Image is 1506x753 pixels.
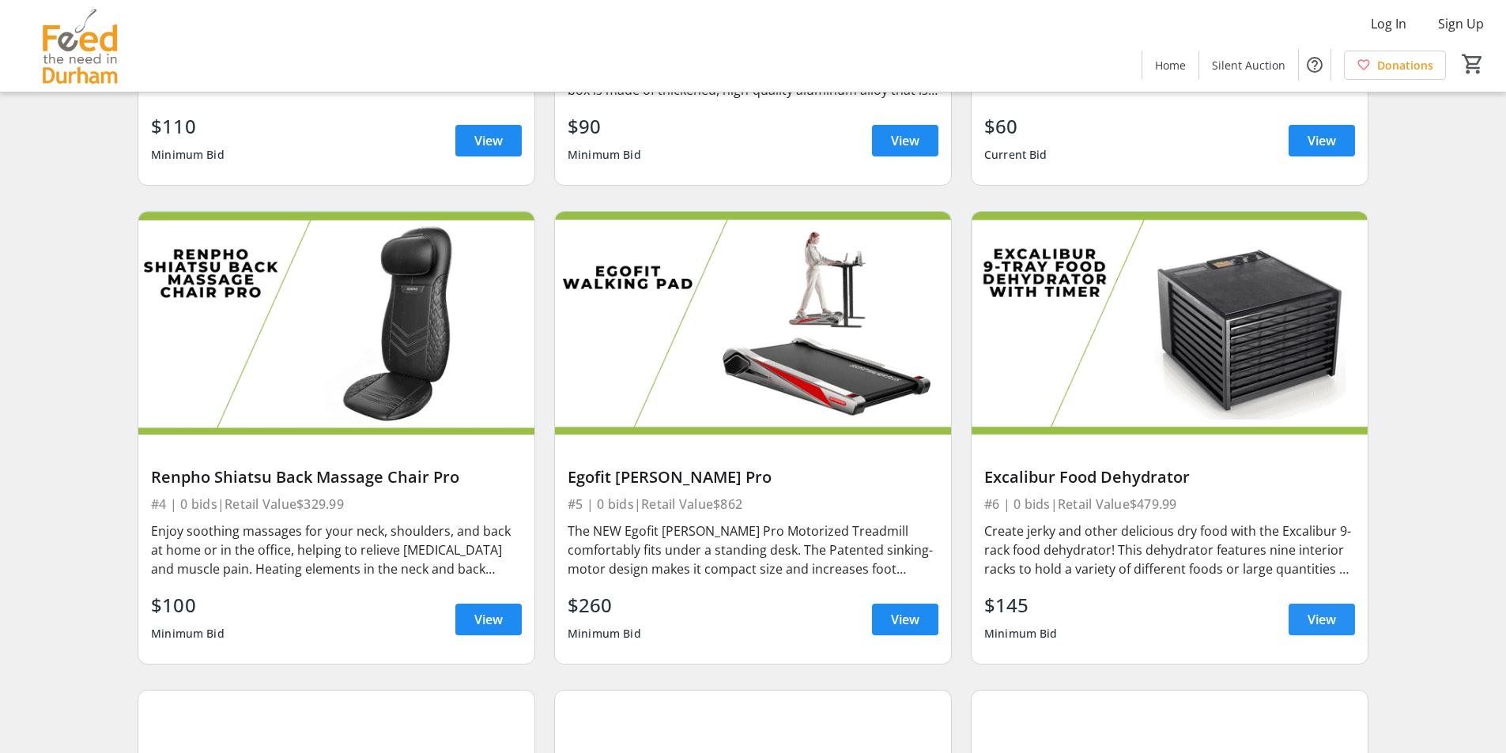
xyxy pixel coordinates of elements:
div: #6 | 0 bids | Retail Value $479.99 [984,493,1355,515]
a: View [455,604,522,635]
div: $145 [984,591,1058,619]
div: Excalibur Food Dehydrator [984,468,1355,487]
div: The NEW Egofit [PERSON_NAME] Pro Motorized Treadmill comfortably fits under a standing desk. The ... [568,521,938,578]
span: Sign Up [1438,14,1484,33]
div: $90 [568,112,641,141]
span: Donations [1377,57,1433,73]
div: #4 | 0 bids | Retail Value $329.99 [151,493,522,515]
div: Minimum Bid [568,141,641,169]
button: Log In [1358,11,1419,36]
span: View [891,131,919,150]
a: View [872,604,938,635]
div: $100 [151,591,225,619]
a: Donations [1344,51,1446,80]
span: Log In [1371,14,1406,33]
button: Help [1299,49,1330,81]
div: Create jerky and other delicious dry food with the Excalibur 9-rack food dehydrator! This dehydra... [984,521,1355,578]
a: Silent Auction [1199,51,1298,80]
div: Egofit [PERSON_NAME] Pro [568,468,938,487]
img: Feed the Need in Durham's Logo [9,6,150,85]
span: Silent Auction [1212,57,1285,73]
img: Renpho Shiatsu Back Massage Chair Pro [138,212,534,435]
img: Egofit Walker Pro [555,212,951,435]
span: View [1308,131,1336,150]
div: Current Bid [984,141,1047,169]
div: $110 [151,112,225,141]
div: Renpho Shiatsu Back Massage Chair Pro [151,468,522,487]
a: View [455,125,522,156]
a: View [1289,125,1355,156]
div: Minimum Bid [151,141,225,169]
div: $260 [568,591,641,619]
div: Minimum Bid [151,619,225,648]
span: Home [1155,57,1186,73]
span: View [474,131,503,150]
span: View [1308,610,1336,629]
div: #5 | 0 bids | Retail Value $862 [568,493,938,515]
a: View [1289,604,1355,635]
button: Cart [1459,50,1487,78]
a: View [872,125,938,156]
button: Sign Up [1425,11,1497,36]
a: Home [1142,51,1198,80]
span: View [474,610,503,629]
div: $60 [984,112,1047,141]
div: Minimum Bid [984,619,1058,648]
div: Enjoy soothing massages for your neck, shoulders, and back at home or in the office, helping to r... [151,521,522,578]
img: Excalibur Food Dehydrator [972,212,1368,435]
div: Minimum Bid [568,619,641,648]
span: View [891,610,919,629]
